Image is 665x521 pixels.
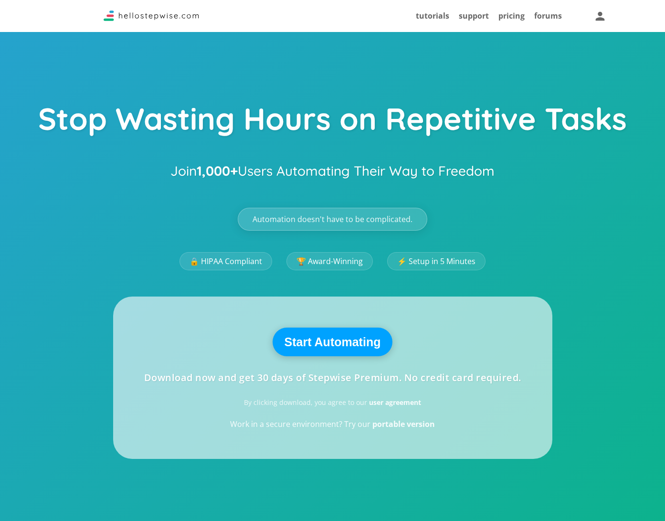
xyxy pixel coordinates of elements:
h2: Join Users Automating Their Way to Freedom [170,158,495,184]
a: 🔒 HIPAA Compliant [179,252,272,270]
a: forums [534,11,562,21]
a: support [459,11,489,21]
img: Logo [104,11,199,21]
span: Automation doesn't have to be complicated. [253,215,412,223]
a: ⚡ Setup in 5 Minutes [387,252,486,270]
div: Download now and get 30 days of Stepwise Premium. No credit card required. [144,373,521,383]
div: Work in a secure environment? Try our [230,420,435,428]
strong: 1,000+ [197,162,238,179]
a: user agreement [369,398,421,407]
a: Stepwise [104,13,199,23]
h1: Stop Wasting Hours on Repetitive Tasks [38,102,627,142]
a: pricing [498,11,525,21]
a: portable version [372,419,435,429]
div: By clicking download, you agree to our [244,399,421,406]
a: 🏆 Award-Winning [286,252,373,270]
button: Start Automating [273,328,393,356]
a: tutorials [416,11,449,21]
